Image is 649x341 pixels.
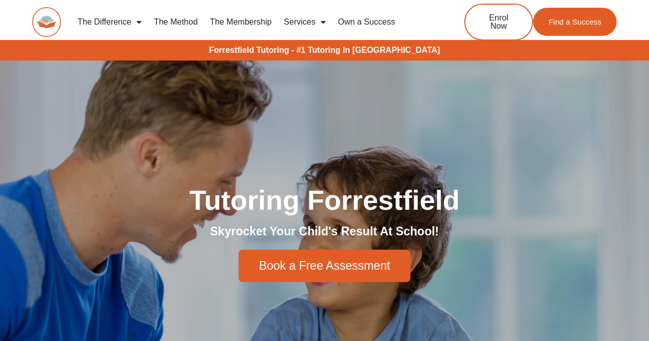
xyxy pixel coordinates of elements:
span: Find a Success [548,18,601,26]
span: Enrol Now [481,14,517,30]
a: The Difference [71,10,148,34]
a: The Membership [204,10,278,34]
a: The Method [148,10,204,34]
a: Book a Free Assessment [239,250,411,282]
a: Enrol Now [464,4,533,41]
h2: Skyrocket Your Child's Result At School! [37,224,612,239]
a: Own a Success [332,10,401,34]
nav: Menu [71,10,430,34]
a: Find a Success [533,8,617,36]
a: Services [278,10,331,34]
h1: Tutoring Forrestfield [37,186,612,214]
span: Book a Free Assessment [259,260,390,272]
